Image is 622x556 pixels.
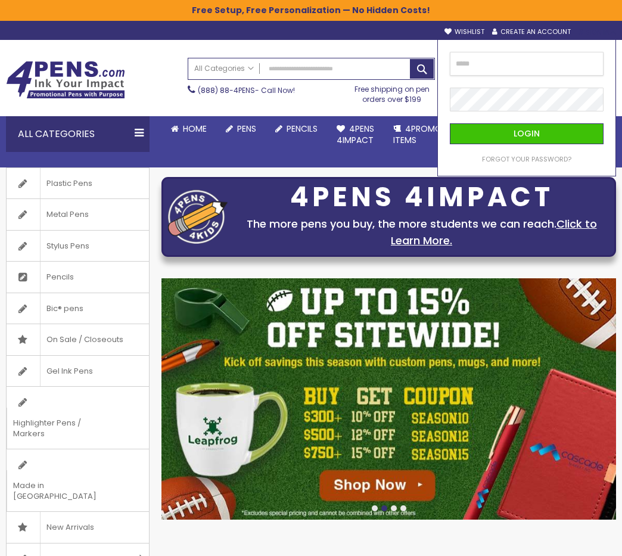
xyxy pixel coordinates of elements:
[188,58,260,78] a: All Categories
[7,512,149,543] a: New Arrivals
[234,185,609,210] div: 4PENS 4IMPACT
[7,324,149,355] a: On Sale / Closeouts
[482,155,571,164] a: Forgot Your Password?
[168,190,228,244] img: four_pen_logo.png
[7,449,149,511] a: Made in [GEOGRAPHIC_DATA]
[40,231,95,262] span: Stylus Pens
[514,128,540,139] span: Login
[7,262,149,293] a: Pencils
[7,387,149,449] a: Highlighter Pens / Markers
[492,27,571,36] a: Create an Account
[216,116,266,142] a: Pens
[234,216,609,249] div: The more pens you buy, the more students we can reach.
[40,324,129,355] span: On Sale / Closeouts
[40,168,98,199] span: Plastic Pens
[391,216,597,248] a: Click to Learn More.
[198,85,295,95] span: - Call Now!
[183,123,207,135] span: Home
[7,470,119,511] span: Made in [GEOGRAPHIC_DATA]
[444,27,484,36] a: Wishlist
[349,80,434,104] div: Free shipping on pen orders over $199
[577,28,616,37] div: Sign In
[450,123,604,144] button: Login
[7,231,149,262] a: Stylus Pens
[7,408,119,449] span: Highlighter Pens / Markers
[40,512,100,543] span: New Arrivals
[6,61,125,99] img: 4Pens Custom Pens and Promotional Products
[194,64,254,73] span: All Categories
[7,168,149,199] a: Plastic Pens
[6,116,150,152] div: All Categories
[337,123,374,146] span: 4Pens 4impact
[482,154,571,164] span: Forgot Your Password?
[393,123,471,146] span: 4PROMOTIONAL ITEMS
[7,293,149,324] a: Bic® pens
[384,116,480,153] a: 4PROMOTIONALITEMS
[40,293,89,324] span: Bic® pens
[266,116,327,142] a: Pencils
[40,199,95,230] span: Metal Pens
[7,199,149,230] a: Metal Pens
[327,116,384,153] a: 4Pens4impact
[287,123,318,135] span: Pencils
[237,123,256,135] span: Pens
[7,356,149,387] a: Gel Ink Pens
[40,356,99,387] span: Gel Ink Pens
[161,116,216,142] a: Home
[40,262,80,293] span: Pencils
[198,85,255,95] a: (888) 88-4PENS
